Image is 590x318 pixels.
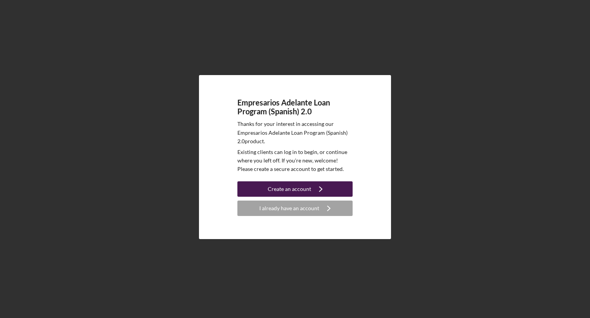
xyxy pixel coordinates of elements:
[237,148,353,174] p: Existing clients can log in to begin, or continue where you left off. If you're new, welcome! Ple...
[237,181,353,197] button: Create an account
[237,98,353,116] h4: Empresarios Adelante Loan Program (Spanish) 2.0
[237,201,353,216] button: I already have an account
[268,181,311,197] div: Create an account
[237,120,353,146] p: Thanks for your interest in accessing our Empresarios Adelante Loan Program (Spanish) 2.0 product.
[259,201,319,216] div: I already have an account
[237,181,353,199] a: Create an account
